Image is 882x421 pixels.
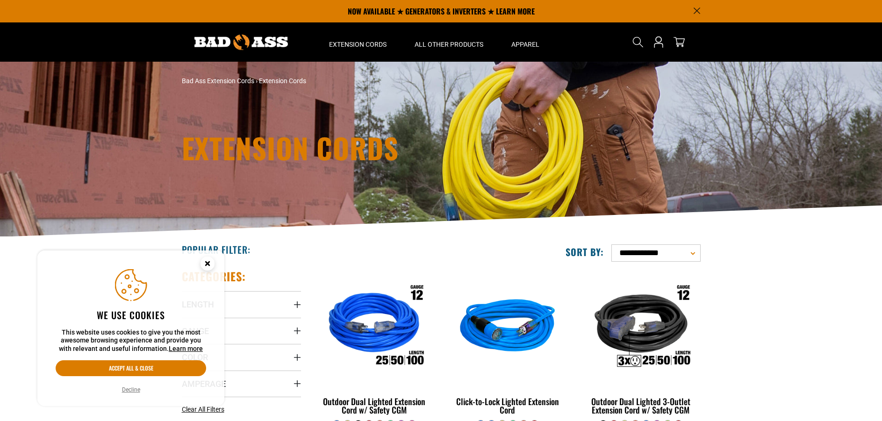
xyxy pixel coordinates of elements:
a: Clear All Filters [182,405,228,414]
div: Click-to-Lock Lighted Extension Cord [448,397,567,414]
summary: Gauge [182,318,301,344]
span: Apparel [511,40,539,49]
summary: All Other Products [401,22,497,62]
summary: Color [182,344,301,370]
a: Outdoor Dual Lighted 3-Outlet Extension Cord w/ Safety CGM Outdoor Dual Lighted 3-Outlet Extensio... [581,269,700,420]
img: Bad Ass Extension Cords [194,35,288,50]
span: All Other Products [415,40,483,49]
a: Learn more [169,345,203,352]
div: Outdoor Dual Lighted 3-Outlet Extension Cord w/ Safety CGM [581,397,700,414]
a: blue Click-to-Lock Lighted Extension Cord [448,269,567,420]
span: › [256,77,258,85]
span: Clear All Filters [182,406,224,413]
label: Sort by: [566,246,604,258]
nav: breadcrumbs [182,76,523,86]
div: Outdoor Dual Lighted Extension Cord w/ Safety CGM [315,397,434,414]
button: Accept all & close [56,360,206,376]
summary: Search [631,35,645,50]
span: Extension Cords [329,40,387,49]
img: blue [449,274,566,381]
img: Outdoor Dual Lighted Extension Cord w/ Safety CGM [316,274,433,381]
h2: We use cookies [56,309,206,321]
a: Bad Ass Extension Cords [182,77,254,85]
aside: Cookie Consent [37,250,224,407]
a: Outdoor Dual Lighted Extension Cord w/ Safety CGM Outdoor Dual Lighted Extension Cord w/ Safety CGM [315,269,434,420]
summary: Amperage [182,371,301,397]
p: This website uses cookies to give you the most awesome browsing experience and provide you with r... [56,328,206,353]
span: Extension Cords [259,77,306,85]
summary: Extension Cords [315,22,401,62]
img: Outdoor Dual Lighted 3-Outlet Extension Cord w/ Safety CGM [582,274,700,381]
h1: Extension Cords [182,134,523,162]
summary: Length [182,291,301,317]
summary: Apparel [497,22,553,62]
button: Decline [119,385,143,394]
h2: Popular Filter: [182,243,251,256]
